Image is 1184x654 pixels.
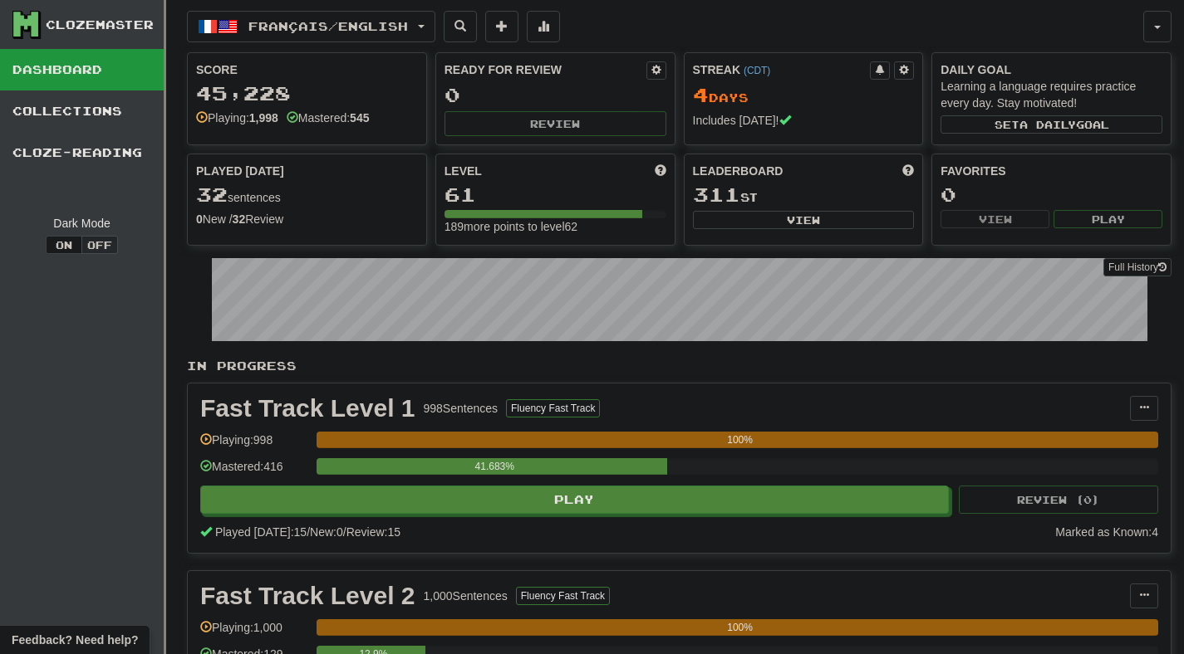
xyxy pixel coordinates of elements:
[343,525,346,539] span: /
[196,183,228,206] span: 32
[445,111,666,136] button: Review
[693,83,709,106] span: 4
[196,212,203,226] strong: 0
[196,61,418,78] div: Score
[350,111,369,124] strong: 545
[310,525,343,539] span: New: 0
[200,396,415,421] div: Fast Track Level 1
[12,632,138,648] span: Open feedback widget
[506,399,600,417] button: Fluency Fast Track
[1054,210,1162,228] button: Play
[941,163,1162,179] div: Favorites
[693,61,871,78] div: Streak
[693,112,915,129] div: Includes [DATE]!
[12,215,151,232] div: Dark Mode
[322,619,1158,636] div: 100%
[346,525,400,539] span: Review: 15
[196,184,418,206] div: sentences
[941,61,1162,78] div: Daily Goal
[196,163,284,179] span: Played [DATE]
[200,458,308,486] div: Mastered: 416
[516,587,610,605] button: Fluency Fast Track
[445,184,666,205] div: 61
[248,19,408,33] span: Français / English
[941,78,1162,111] div: Learning a language requires practice every day. Stay motivated!
[249,111,278,124] strong: 1,998
[200,432,308,459] div: Playing: 998
[424,400,499,417] div: 998 Sentences
[693,211,915,229] button: View
[527,11,560,42] button: More stats
[81,236,118,254] button: Off
[187,358,1172,374] p: In Progress
[196,110,278,126] div: Playing:
[693,183,740,206] span: 311
[424,588,508,604] div: 1,000 Sentences
[1055,524,1158,540] div: Marked as Known: 4
[444,11,477,42] button: Search sentences
[200,619,308,647] div: Playing: 1,000
[445,218,666,235] div: 189 more points to level 62
[693,85,915,106] div: Day s
[744,65,770,76] a: (CDT)
[485,11,518,42] button: Add sentence to collection
[196,211,418,227] div: New / Review
[46,17,154,33] div: Clozemaster
[941,115,1162,134] button: Seta dailygoal
[445,163,482,179] span: Level
[445,61,646,78] div: Ready for Review
[941,210,1049,228] button: View
[187,11,435,42] button: Français/English
[1019,119,1076,130] span: a daily
[200,486,949,514] button: Play
[322,458,667,475] div: 41.683%
[1103,258,1172,276] a: Full History
[693,184,915,206] div: st
[902,163,914,179] span: This week in points, UTC
[215,525,307,539] span: Played [DATE]: 15
[233,212,246,226] strong: 32
[307,525,310,539] span: /
[287,110,370,126] div: Mastered:
[655,163,666,179] span: Score more points to level up
[200,583,415,608] div: Fast Track Level 2
[322,432,1158,448] div: 100%
[959,486,1158,514] button: Review (0)
[196,83,418,104] div: 45,228
[693,163,784,179] span: Leaderboard
[46,236,82,254] button: On
[445,85,666,105] div: 0
[941,184,1162,205] div: 0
